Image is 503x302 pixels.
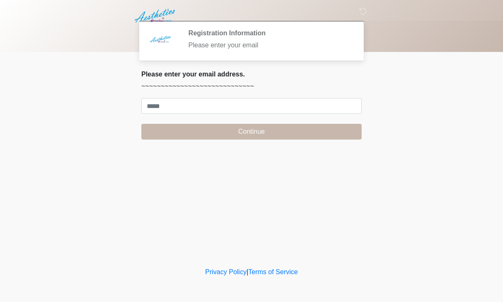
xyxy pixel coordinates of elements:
a: | [247,268,248,275]
img: Aesthetics by Emediate Cure Logo [133,6,178,25]
a: Privacy Policy [205,268,247,275]
p: ~~~~~~~~~~~~~~~~~~~~~~~~~~~~~ [141,81,362,91]
h2: Please enter your email address. [141,70,362,78]
div: Please enter your email [188,40,349,50]
button: Continue [141,124,362,140]
a: Terms of Service [248,268,298,275]
img: Agent Avatar [148,29,173,54]
h2: Registration Information [188,29,349,37]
